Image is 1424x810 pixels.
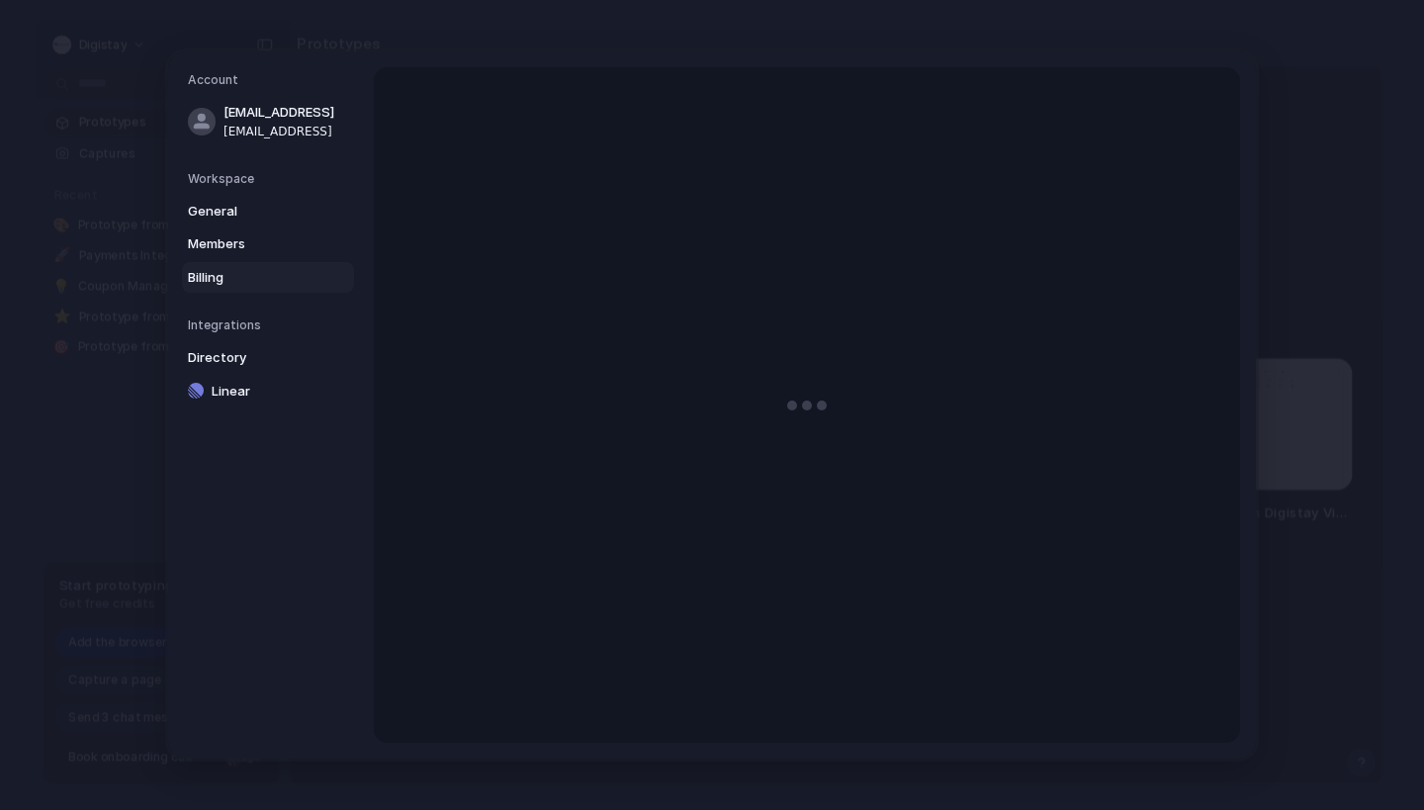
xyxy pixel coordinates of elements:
span: Directory [188,348,314,368]
a: General [182,196,354,227]
h5: Workspace [188,170,354,188]
a: Members [182,228,354,260]
a: [EMAIL_ADDRESS][EMAIL_ADDRESS] [182,97,354,146]
span: General [188,202,314,222]
a: Directory [182,342,354,374]
span: Members [188,234,314,254]
span: [EMAIL_ADDRESS] [223,123,350,140]
span: [EMAIL_ADDRESS] [223,103,350,123]
span: Linear [212,382,338,402]
a: Billing [182,262,354,294]
a: Linear [182,376,354,407]
h5: Integrations [188,316,354,334]
h5: Account [188,71,354,89]
span: Billing [188,268,314,288]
